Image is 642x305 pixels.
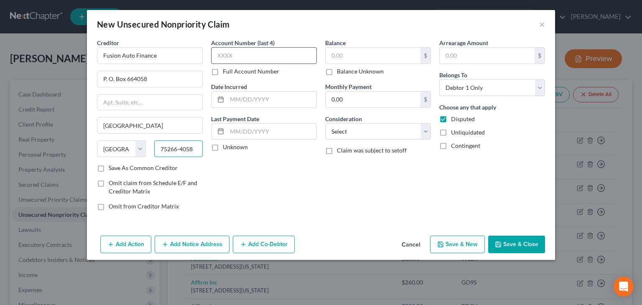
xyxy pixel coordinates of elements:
[109,203,179,210] span: Omit from Creditor Matrix
[439,103,496,112] label: Choose any that apply
[100,236,151,253] button: Add Action
[227,124,316,140] input: MM/DD/YYYY
[488,236,545,253] button: Save & Close
[326,48,420,64] input: 0.00
[233,236,295,253] button: Add Co-Debtor
[211,38,275,47] label: Account Number (last 4)
[420,91,431,107] div: $
[97,94,202,110] input: Apt, Suite, etc...
[211,47,317,64] input: XXXX
[325,82,372,91] label: Monthly Payment
[109,179,197,195] span: Omit claim from Schedule E/F and Creditor Matrix
[109,164,178,172] label: Save As Common Creditor
[614,277,634,297] div: Open Intercom Messenger
[337,67,384,76] label: Balance Unknown
[430,236,485,253] button: Save & New
[451,115,475,122] span: Disputed
[97,39,119,46] span: Creditor
[211,114,259,123] label: Last Payment Date
[97,117,202,133] input: Enter city...
[97,71,202,87] input: Enter address...
[395,236,427,253] button: Cancel
[211,82,247,91] label: Date Incurred
[325,114,362,123] label: Consideration
[451,129,485,136] span: Unliquidated
[439,71,467,79] span: Belongs To
[154,140,203,157] input: Enter zip...
[337,147,407,154] span: Claim was subject to setoff
[223,67,279,76] label: Full Account Number
[420,48,431,64] div: $
[325,38,346,47] label: Balance
[223,143,248,151] label: Unknown
[440,48,535,64] input: 0.00
[155,236,229,253] button: Add Notice Address
[539,19,545,29] button: ×
[326,91,420,107] input: 0.00
[97,18,229,30] div: New Unsecured Nonpriority Claim
[439,38,488,47] label: Arrearage Amount
[97,47,203,64] input: Search creditor by name...
[535,48,545,64] div: $
[227,91,316,107] input: MM/DD/YYYY
[451,142,480,149] span: Contingent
